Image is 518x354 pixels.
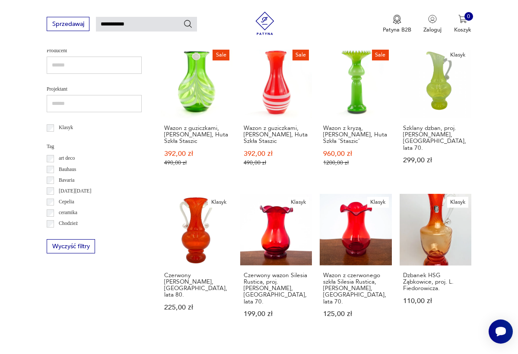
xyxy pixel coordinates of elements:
[183,19,193,28] button: Szukaj
[59,123,73,132] p: Klasyk
[403,157,468,164] p: 299,00 zł
[59,219,78,228] p: Chodzież
[323,151,388,157] p: 960,00 zł
[47,17,89,31] button: Sprzedawaj
[240,194,312,333] a: KlasykCzerwony wazon Silesia Rustica, proj. L. Fiedorowicz, Ząbkowice, lata 70.Czerwony wazon Sil...
[244,125,308,145] h3: Wazon z guziczkami, [PERSON_NAME], Huta Szkła Staszic
[47,142,142,151] p: Tag
[400,194,471,333] a: KlasykDzbanek HSG Ząbkowice, proj. L. Fiedorowicza.Dzbanek HSG Ząbkowice, proj. L. Fiedorowicza.1...
[400,47,471,181] a: KlasykSzklany dzban, proj. L. Fiedorowicz, Ząbkowice, lata 70.Szklany dzban, proj. [PERSON_NAME],...
[47,85,142,94] p: Projektant
[323,272,388,305] h3: Wazon z czerwonego szkła Silesia Rustica, [PERSON_NAME], [GEOGRAPHIC_DATA], lata 70.
[59,209,77,217] p: ceramika
[244,151,308,157] p: 392,00 zł
[240,47,312,181] a: SaleWazon z guziczkami, L. Fiedorowicz, Huta Szkła StaszicWazon z guziczkami, [PERSON_NAME], Huta...
[454,26,471,34] p: Koszyk
[47,22,89,27] a: Sprzedawaj
[244,311,308,317] p: 199,00 zł
[320,47,391,181] a: SaleWazon z kryzą, L. Fiedorowicz, Huta Szkła 'Staszic'Wazon z kryzą, [PERSON_NAME], Huta Szkła '...
[383,15,411,34] button: Patyna B2B
[323,160,388,166] p: 1200,00 zł
[59,165,76,174] p: Bauhaus
[464,12,473,21] div: 0
[164,304,229,311] p: 225,00 zł
[383,15,411,34] a: Ikona medaluPatyna B2B
[164,272,229,298] h3: Czerwony [PERSON_NAME], [GEOGRAPHIC_DATA], lata 80.
[164,125,229,145] h3: Wazon z guziczkami, [PERSON_NAME], Huta Szkła Staszic
[423,15,442,34] button: Zaloguj
[323,125,388,145] h3: Wazon z kryzą, [PERSON_NAME], Huta Szkła 'Staszic'
[423,26,442,34] p: Zaloguj
[59,176,74,185] p: Bavaria
[454,15,471,34] button: 0Koszyk
[161,194,232,333] a: KlasykCzerwony wazon, L. Fiedorowicz, Polska, lata 80.Czerwony [PERSON_NAME], [GEOGRAPHIC_DATA], ...
[403,125,468,151] h3: Szklany dzban, proj. [PERSON_NAME], [GEOGRAPHIC_DATA], lata 70.
[164,151,229,157] p: 392,00 zł
[161,47,232,181] a: SaleWazon z guziczkami, L. Fiedorowicz, Huta Szkła StaszicWazon z guziczkami, [PERSON_NAME], Huta...
[428,15,437,23] img: Ikonka użytkownika
[320,194,391,333] a: KlasykWazon z czerwonego szkła Silesia Rustica, L. Fiedorowicz, Polska, lata 70.Wazon z czerwoneg...
[323,311,388,317] p: 125,00 zł
[47,239,95,253] button: Wyczyść filtry
[403,298,468,304] p: 110,00 zł
[403,272,468,292] h3: Dzbanek HSG Ząbkowice, proj. L. Fiedorowicza.
[251,12,280,35] img: Patyna - sklep z meblami i dekoracjami vintage
[59,187,91,196] p: [DATE][DATE]
[458,15,467,23] img: Ikona koszyka
[383,26,411,34] p: Patyna B2B
[393,15,401,24] img: Ikona medalu
[47,47,142,55] p: Producent
[244,160,308,166] p: 490,00 zł
[59,198,74,206] p: Cepelia
[59,231,77,239] p: Ćmielów
[164,160,229,166] p: 490,00 zł
[59,154,75,163] p: art deco
[489,319,513,344] iframe: Smartsupp widget button
[244,272,308,305] h3: Czerwony wazon Silesia Rustica, proj. [PERSON_NAME], [GEOGRAPHIC_DATA], lata 70.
